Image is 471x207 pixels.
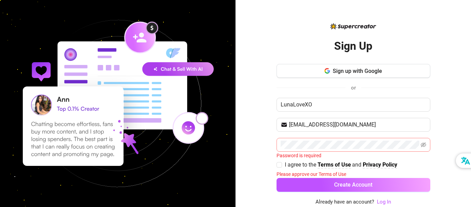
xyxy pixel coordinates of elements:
button: Sign up with Google [277,64,430,78]
h2: Sign Up [334,39,372,53]
a: Privacy Policy [363,161,397,169]
span: Already have an account? [315,198,374,206]
button: Create Account [277,178,430,192]
span: I agree to the [285,161,318,168]
a: Log In [377,199,391,205]
img: logo-BBDzfeDw.svg [330,23,376,29]
span: or [351,85,356,91]
span: and [352,161,363,168]
input: Your email [289,121,426,129]
a: Terms of Use [318,161,351,169]
span: eye-invisible [421,142,426,148]
div: Password is required [277,152,430,159]
span: Sign up with Google [333,68,382,74]
span: Create Account [334,181,372,188]
div: Please approve our Terms of Use [277,170,430,178]
a: Log In [377,198,391,206]
input: Enter your Name [277,98,430,112]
